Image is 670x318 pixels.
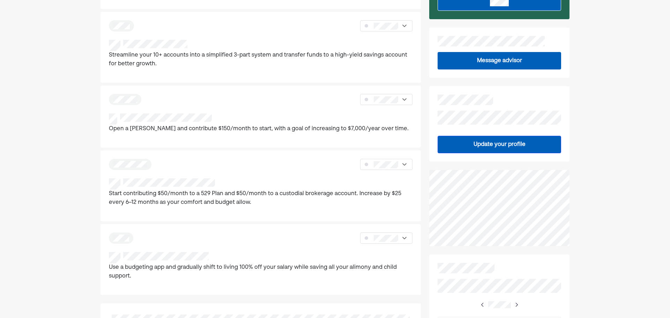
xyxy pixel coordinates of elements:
[438,136,561,153] button: Update your profile
[514,302,519,308] img: right-arrow
[109,190,412,207] p: Start contributing $50/month to a 529 Plan and $50/month to a custodial brokerage account. Increa...
[109,125,409,134] p: Open a [PERSON_NAME] and contribute $150/month to start, with a goal of increasing to $7,000/year...
[480,302,485,308] img: right-arrow
[109,263,412,281] p: Use a budgeting app and gradually shift to living 100% off your salary while saving all your alim...
[109,51,412,69] p: Streamline your 10+ accounts into a simplified 3-part system and transfer funds to a high-yield s...
[438,52,561,69] button: Message advisor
